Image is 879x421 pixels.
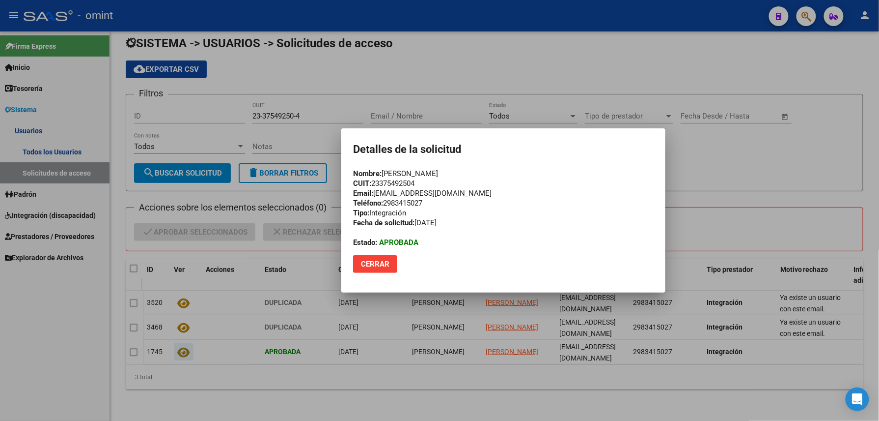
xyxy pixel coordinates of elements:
h2: Detalles de la solicitud [353,140,654,159]
strong: Fecha de solicitud: [353,218,414,227]
strong: Estado: [353,238,377,247]
div: Open Intercom Messenger [846,388,869,411]
strong: Aprobada [379,238,418,247]
strong: Teléfono: [353,199,383,208]
div: [PERSON_NAME] 23375492504 [EMAIL_ADDRESS][DOMAIN_NAME] 2983415027 Integración [DATE] [353,169,654,247]
button: Cerrar [353,255,397,273]
strong: Email: [353,189,373,198]
strong: Tipo: [353,209,369,217]
strong: CUIT: [353,179,371,188]
strong: Nombre: [353,169,382,178]
span: Cerrar [361,260,389,269]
